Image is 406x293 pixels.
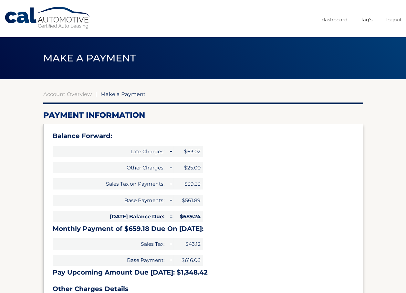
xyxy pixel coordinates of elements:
span: + [167,178,174,190]
a: Account Overview [43,91,92,97]
span: | [95,91,97,97]
span: $39.33 [174,178,203,190]
span: + [167,146,174,157]
span: Base Payment: [53,255,167,266]
span: $63.02 [174,146,203,157]
span: [DATE] Balance Due: [53,211,167,222]
span: $25.00 [174,162,203,173]
span: + [167,162,174,173]
h3: Pay Upcoming Amount Due [DATE]: $1,348.42 [53,268,354,277]
a: Dashboard [322,14,348,25]
h3: Monthly Payment of $659.18 Due On [DATE]: [53,225,354,233]
h2: Payment Information [43,110,363,120]
span: Sales Tax on Payments: [53,178,167,190]
a: FAQ's [361,14,372,25]
span: $43.12 [174,238,203,250]
span: $689.24 [174,211,203,222]
span: Sales Tax: [53,238,167,250]
span: $616.06 [174,255,203,266]
span: + [167,195,174,206]
span: $561.89 [174,195,203,206]
h3: Other Charges Details [53,285,354,293]
span: + [167,255,174,266]
span: Other Charges: [53,162,167,173]
span: Make a Payment [43,52,136,64]
a: Logout [386,14,402,25]
h3: Balance Forward: [53,132,354,140]
a: Cal Automotive [4,6,91,29]
span: = [167,211,174,222]
span: Late Charges: [53,146,167,157]
span: Base Payments: [53,195,167,206]
span: + [167,238,174,250]
span: Make a Payment [100,91,146,97]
